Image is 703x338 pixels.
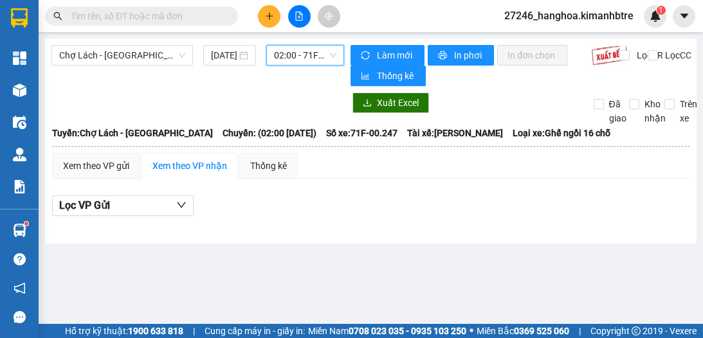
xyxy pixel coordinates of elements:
span: plus [265,12,274,21]
button: syncLàm mới [351,45,425,66]
button: In đơn chọn [497,45,567,66]
button: file-add [288,5,311,28]
span: search [53,12,62,21]
img: solution-icon [13,180,26,193]
div: Thống kê [250,159,287,173]
span: Đã giao [604,97,632,125]
input: Tìm tên, số ĐT hoặc mã đơn [71,9,223,23]
img: warehouse-icon [13,116,26,129]
span: | [579,324,581,338]
button: bar-chartThống kê [351,66,426,86]
span: Làm mới [377,48,414,62]
strong: 1900 633 818 [128,326,183,336]
sup: 1 [657,6,666,15]
span: question-circle [14,253,26,265]
strong: 0369 525 060 [514,326,569,336]
span: 1 [659,6,663,15]
span: Loại xe: Ghế ngồi 16 chỗ [513,126,610,140]
span: caret-down [679,10,690,22]
button: plus [258,5,280,28]
span: Lọc CC [660,48,693,62]
button: Lọc VP Gửi [52,195,194,216]
span: Lọc VP Gửi [59,197,110,213]
div: Xem theo VP gửi [63,159,129,173]
img: logo-vxr [11,8,28,28]
span: Kho nhận [639,97,671,125]
span: message [14,311,26,323]
img: warehouse-icon [13,148,26,161]
span: Thống kê [377,69,415,83]
img: 9k= [591,45,628,66]
img: dashboard-icon [13,51,26,65]
span: Hỗ trợ kỹ thuật: [65,324,183,338]
button: caret-down [673,5,695,28]
span: | [193,324,195,338]
button: downloadXuất Excel [352,93,429,113]
span: 27246_hanghoa.kimanhbtre [494,8,644,24]
span: ⚪️ [470,328,473,334]
span: Trên xe [675,97,702,125]
span: Chuyến: (02:00 [DATE]) [223,126,316,140]
span: In phơi [454,48,484,62]
img: warehouse-icon [13,224,26,237]
span: sync [361,51,372,61]
b: Tuyến: Chợ Lách - [GEOGRAPHIC_DATA] [52,128,213,138]
sup: 1 [24,222,28,226]
span: Miền Bắc [477,324,569,338]
strong: 0708 023 035 - 0935 103 250 [349,326,466,336]
div: Xem theo VP nhận [152,159,227,173]
span: 02:00 - 71F-00.247 [274,46,336,65]
span: Tài xế: [PERSON_NAME] [407,126,503,140]
span: Cung cấp máy in - giấy in: [205,324,305,338]
span: down [176,200,187,210]
span: notification [14,282,26,294]
span: Chợ Lách - Sài Gòn [59,46,185,65]
span: bar-chart [361,71,372,82]
span: file-add [295,12,304,21]
span: copyright [632,326,641,335]
img: warehouse-icon [13,84,26,97]
span: Miền Nam [308,324,466,338]
span: Lọc CR [632,48,665,62]
input: 13/08/2025 [211,48,237,62]
img: icon-new-feature [650,10,661,22]
button: printerIn phơi [428,45,494,66]
span: aim [324,12,333,21]
span: printer [438,51,449,61]
button: aim [318,5,340,28]
span: Số xe: 71F-00.247 [326,126,397,140]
